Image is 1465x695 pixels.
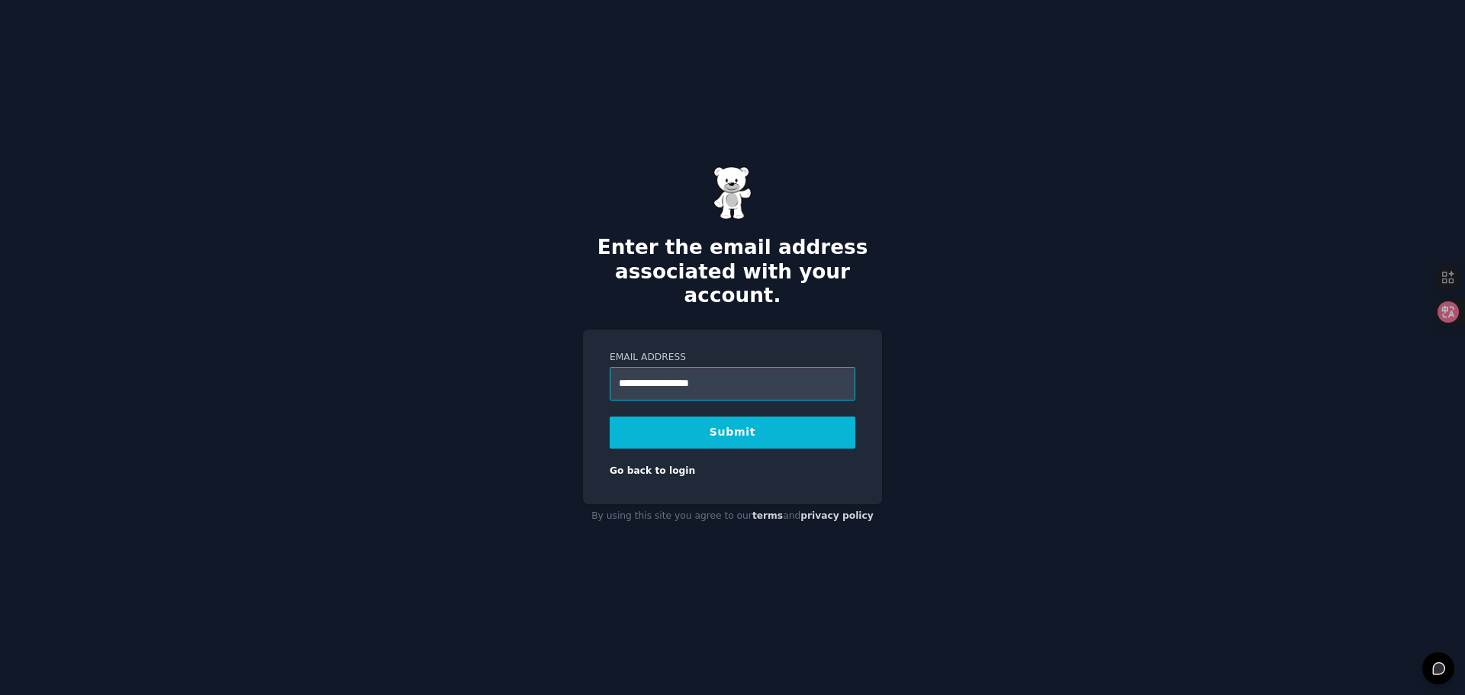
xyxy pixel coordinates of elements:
[800,510,874,521] a: privacy policy
[610,351,855,365] label: Email Address
[583,504,882,529] div: By using this site you agree to our and
[610,465,695,476] a: Go back to login
[610,417,855,449] button: Submit
[583,236,882,308] h2: Enter the email address associated with your account.
[713,166,752,220] img: Gummy Bear
[752,510,783,521] a: terms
